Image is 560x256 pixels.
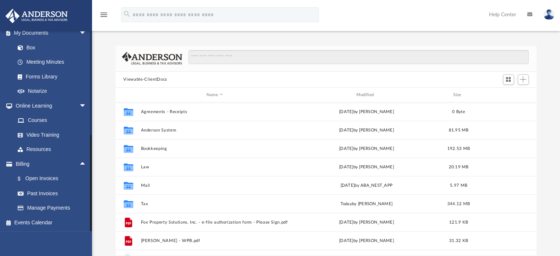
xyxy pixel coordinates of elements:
[10,69,90,84] a: Forms Library
[189,50,528,64] input: Search files and folders
[448,165,468,169] span: 20.19 MB
[141,128,289,133] button: Anderson System
[79,157,94,172] span: arrow_drop_up
[292,219,441,226] div: [DATE] by [PERSON_NAME]
[292,238,441,244] div: [DATE] by [PERSON_NAME]
[292,109,441,115] div: [DATE] by [PERSON_NAME]
[450,183,467,187] span: 5.97 MB
[5,215,98,230] a: Events Calendar
[3,9,70,23] img: Anderson Advisors Platinum Portal
[10,113,94,128] a: Courses
[444,92,473,98] div: Size
[518,74,529,85] button: Add
[10,186,98,201] a: Past Invoices
[79,98,94,113] span: arrow_drop_down
[543,9,554,20] img: User Pic
[5,26,94,41] a: My Documentsarrow_drop_down
[119,92,137,98] div: id
[292,164,441,171] div: [DATE] by [PERSON_NAME]
[10,171,98,186] a: $Open Invoices
[22,174,25,183] span: $
[5,98,94,113] a: Online Learningarrow_drop_down
[340,202,352,206] span: today
[10,40,90,55] a: Box
[449,220,468,224] span: 121.9 KB
[447,147,469,151] span: 192.53 MB
[292,145,441,152] div: [DATE] by [PERSON_NAME]
[292,92,440,98] div: Modified
[10,201,98,215] a: Manage Payments
[99,10,108,19] i: menu
[141,201,289,206] button: Tax
[141,183,289,188] button: Mail
[141,165,289,169] button: Law
[292,182,441,189] div: [DATE] by ABA_NEST_APP
[448,128,468,132] span: 81.95 MB
[503,74,514,85] button: Switch to Grid View
[5,157,98,171] a: Billingarrow_drop_up
[10,142,94,157] a: Resources
[10,127,90,142] a: Video Training
[141,238,289,243] button: [PERSON_NAME] - WPB.pdf
[292,127,441,134] div: [DATE] by [PERSON_NAME]
[476,92,528,98] div: id
[79,26,94,41] span: arrow_drop_down
[447,202,469,206] span: 344.12 MB
[123,10,131,18] i: search
[10,84,94,99] a: Notarize
[452,110,465,114] span: 0 Byte
[141,109,289,114] button: Agreements - Receipts
[10,55,94,70] a: Meeting Minutes
[292,201,441,207] div: by [PERSON_NAME]
[99,14,108,19] a: menu
[449,239,468,243] span: 31.32 KB
[141,146,289,151] button: Bookkeeping
[116,102,537,255] div: grid
[140,92,289,98] div: Name
[141,220,289,225] button: Fox Property Solutions, Inc. - e-file authorization form - Please Sign.pdf
[123,76,167,83] button: Viewable-ClientDocs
